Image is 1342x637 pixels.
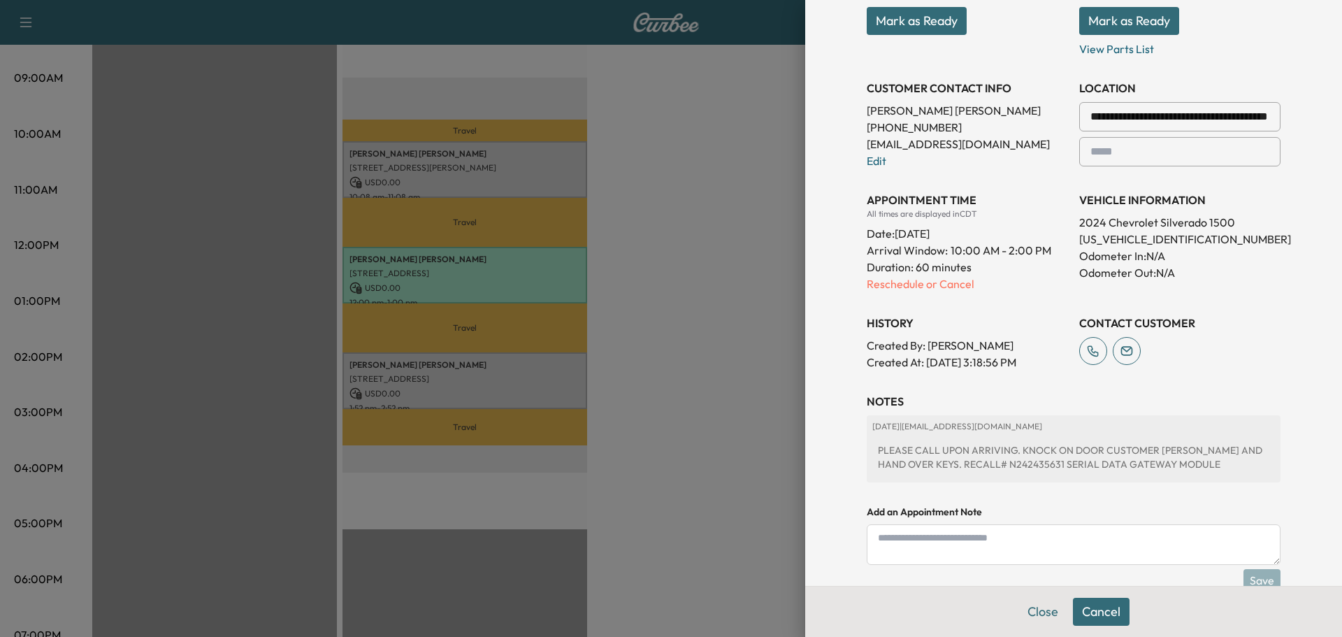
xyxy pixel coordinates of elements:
[867,154,886,168] a: Edit
[867,393,1280,410] h3: NOTES
[872,421,1275,432] p: [DATE] | [EMAIL_ADDRESS][DOMAIN_NAME]
[1079,315,1280,331] h3: CONTACT CUSTOMER
[867,80,1068,96] h3: CUSTOMER CONTACT INFO
[867,505,1280,519] h4: Add an Appointment Note
[872,438,1275,477] div: PLEASE CALL UPON ARRIVING. KNOCK ON DOOR CUSTOMER [PERSON_NAME] AND HAND OVER KEYS. RECALL# N2424...
[1079,80,1280,96] h3: LOCATION
[867,354,1068,371] p: Created At : [DATE] 3:18:56 PM
[867,136,1068,152] p: [EMAIL_ADDRESS][DOMAIN_NAME]
[867,7,967,35] button: Mark as Ready
[867,208,1068,220] div: All times are displayed in CDT
[1018,598,1067,626] button: Close
[867,102,1068,119] p: [PERSON_NAME] [PERSON_NAME]
[1079,7,1179,35] button: Mark as Ready
[951,242,1051,259] span: 10:00 AM - 2:00 PM
[1079,192,1280,208] h3: VEHICLE INFORMATION
[1079,264,1280,281] p: Odometer Out: N/A
[867,220,1068,242] div: Date: [DATE]
[1079,248,1280,264] p: Odometer In: N/A
[867,315,1068,331] h3: History
[1073,598,1130,626] button: Cancel
[867,119,1068,136] p: [PHONE_NUMBER]
[1079,231,1280,248] p: [US_VEHICLE_IDENTIFICATION_NUMBER]
[867,275,1068,292] p: Reschedule or Cancel
[867,242,1068,259] p: Arrival Window:
[1079,35,1280,57] p: View Parts List
[867,192,1068,208] h3: APPOINTMENT TIME
[867,337,1068,354] p: Created By : [PERSON_NAME]
[1079,214,1280,231] p: 2024 Chevrolet Silverado 1500
[867,259,1068,275] p: Duration: 60 minutes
